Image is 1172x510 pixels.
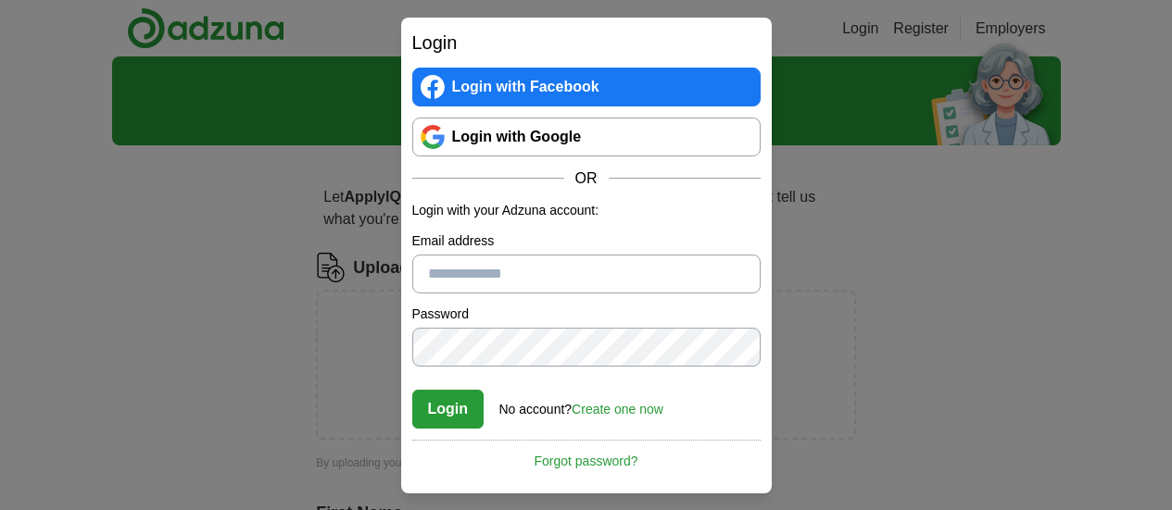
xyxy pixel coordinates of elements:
a: Create one now [572,402,663,417]
button: Login [412,390,485,429]
a: Login with Facebook [412,68,761,106]
label: Password [412,305,761,324]
div: No account? [499,389,663,419]
a: Forgot password? [412,440,761,471]
a: Login with Google [412,118,761,156]
label: Email address [412,231,761,251]
span: OR [564,168,609,190]
h2: Login [412,29,761,56]
p: Login with your Adzuna account: [412,201,761,220]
